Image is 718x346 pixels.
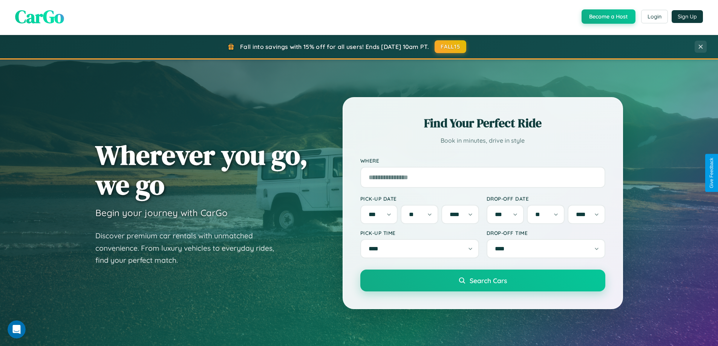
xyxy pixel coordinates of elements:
span: Search Cars [470,276,507,285]
h2: Find Your Perfect Ride [360,115,605,131]
h1: Wherever you go, we go [95,140,308,200]
label: Pick-up Time [360,230,479,236]
iframe: Intercom live chat [8,320,26,338]
label: Drop-off Date [487,195,605,202]
div: Give Feedback [709,158,714,188]
label: Drop-off Time [487,230,605,236]
label: Where [360,157,605,164]
button: Become a Host [582,9,635,24]
button: Login [641,10,668,23]
span: Fall into savings with 15% off for all users! Ends [DATE] 10am PT. [240,43,429,50]
p: Book in minutes, drive in style [360,135,605,146]
button: Sign Up [672,10,703,23]
label: Pick-up Date [360,195,479,202]
p: Discover premium car rentals with unmatched convenience. From luxury vehicles to everyday rides, ... [95,230,284,267]
span: CarGo [15,4,64,29]
button: Search Cars [360,270,605,291]
button: FALL15 [435,40,466,53]
h3: Begin your journey with CarGo [95,207,228,218]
